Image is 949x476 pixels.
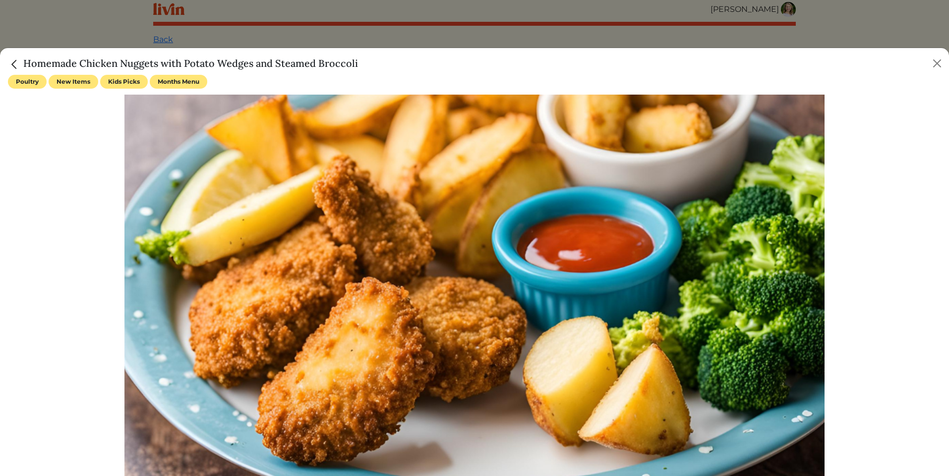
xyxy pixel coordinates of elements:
a: Close [8,57,23,69]
span: Poultry [8,75,47,89]
span: Months Menu [150,75,207,89]
button: Close [929,55,945,71]
span: New Items [49,75,98,89]
span: Kids Picks [100,75,148,89]
img: back_caret-0738dc900bf9763b5e5a40894073b948e17d9601fd527fca9689b06ce300169f.svg [8,58,21,71]
h5: Homemade Chicken Nuggets with Potato Wedges and Steamed Broccoli [8,56,358,71]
